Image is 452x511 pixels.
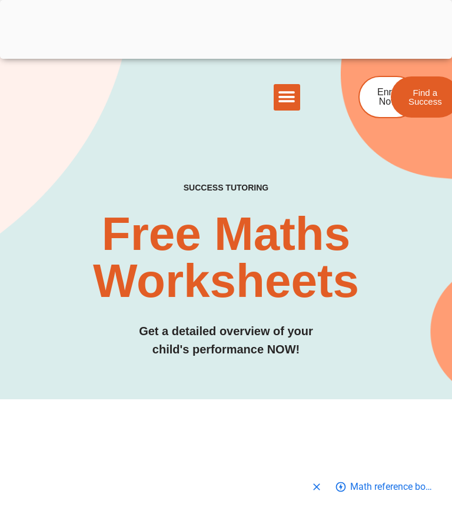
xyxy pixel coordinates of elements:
[377,88,399,106] span: Enrol Now
[22,211,429,305] h2: Free Maths Worksheets​
[22,183,429,193] h4: SUCCESS TUTORING​
[408,88,442,106] span: Find a Success
[358,76,418,118] a: Enrol Now
[311,481,323,493] svg: Close shopping anchor
[274,84,300,111] div: Menu Toggle
[350,474,436,497] span: Go to shopping options for Math reference books
[22,322,429,359] h3: Get a detailed overview of your child's performance NOW!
